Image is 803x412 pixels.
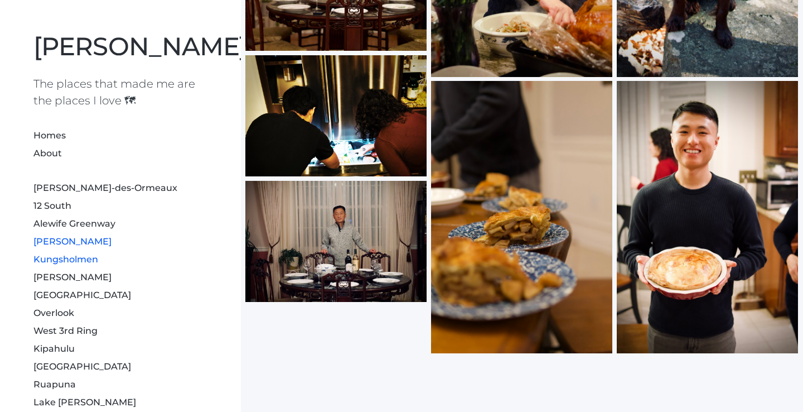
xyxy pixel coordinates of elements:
a: [PERSON_NAME] [33,31,247,61]
h1: The places that made me are the places I love 🗺 [33,75,207,109]
a: [PERSON_NAME] [33,272,112,282]
a: Homes [33,130,66,141]
a: Alewife Greenway [33,218,115,229]
a: [GEOGRAPHIC_DATA] [33,290,131,300]
a: Lake [PERSON_NAME] [33,397,136,408]
a: About [33,148,62,159]
a: [PERSON_NAME]-des-Ormeaux [33,183,177,193]
a: [PERSON_NAME] [33,236,112,247]
a: 12 South [33,200,71,211]
a: West 3rd Ring [33,325,98,336]
a: Overlook [33,308,74,318]
a: Kipahulu [33,343,75,354]
a: Kungsholmen [33,254,98,265]
a: Ruapuna [33,379,76,390]
a: [GEOGRAPHIC_DATA] [33,361,131,372]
